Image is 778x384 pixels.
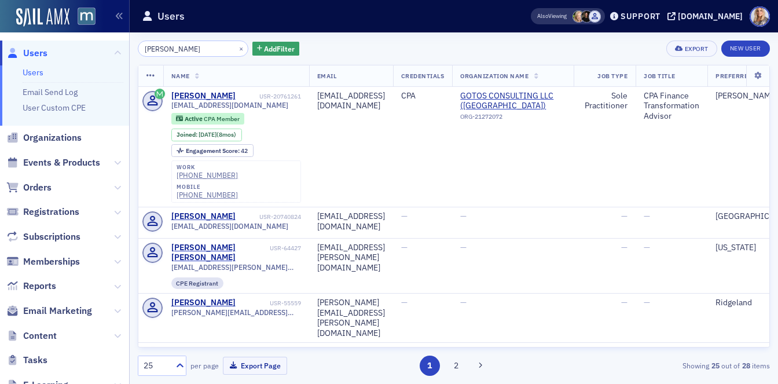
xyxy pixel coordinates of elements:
[460,242,467,253] span: —
[317,91,385,111] div: [EMAIL_ADDRESS][DOMAIN_NAME]
[420,356,440,376] button: 1
[460,113,566,125] div: ORG-21272072
[23,131,82,144] span: Organizations
[750,6,770,27] span: Profile
[237,93,301,100] div: USR-20761261
[23,156,100,169] span: Events & Products
[23,231,80,243] span: Subscriptions
[186,147,241,155] span: Engagement Score :
[666,41,717,57] button: Export
[237,213,301,221] div: USR-20740824
[190,360,219,371] label: per page
[401,242,408,253] span: —
[270,244,301,252] div: USR-64427
[6,181,52,194] a: Orders
[6,255,80,268] a: Memberships
[23,181,52,194] span: Orders
[581,10,593,23] span: Lauren McDonough
[644,211,650,221] span: —
[176,115,239,122] a: Active CPA Member
[644,72,675,80] span: Job Title
[6,131,82,144] a: Organizations
[573,10,585,23] span: Rebekah Olson
[177,171,238,180] a: [PHONE_NUMBER]
[177,191,238,199] a: [PHONE_NUMBER]
[144,360,169,372] div: 25
[177,164,238,171] div: work
[6,330,57,342] a: Content
[171,101,288,109] span: [EMAIL_ADDRESS][DOMAIN_NAME]
[171,72,190,80] span: Name
[177,184,238,191] div: mobile
[171,211,236,222] a: [PERSON_NAME]
[317,211,385,232] div: [EMAIL_ADDRESS][DOMAIN_NAME]
[138,41,248,57] input: Search…
[236,43,247,53] button: ×
[252,42,300,56] button: AddFilter
[23,305,92,317] span: Email Marketing
[740,360,752,371] strong: 28
[6,354,47,367] a: Tasks
[401,297,408,308] span: —
[186,148,248,154] div: 42
[317,243,385,273] div: [EMAIL_ADDRESS][PERSON_NAME][DOMAIN_NAME]
[721,41,770,57] a: New User
[171,91,236,101] a: [PERSON_NAME]
[621,242,627,253] span: —
[171,263,301,272] span: [EMAIL_ADDRESS][PERSON_NAME][DOMAIN_NAME]
[204,115,240,123] span: CPA Member
[23,87,78,97] a: Email Send Log
[709,360,721,371] strong: 25
[621,346,627,357] span: —
[171,144,254,157] div: Engagement Score: 42
[171,277,224,289] div: CPE Registrant
[6,47,47,60] a: Users
[223,357,287,375] button: Export Page
[23,103,86,113] a: User Custom CPE
[537,12,567,20] span: Viewing
[23,354,47,367] span: Tasks
[6,156,100,169] a: Events & Products
[644,242,650,253] span: —
[401,72,445,80] span: Credentials
[23,47,47,60] span: Users
[171,243,268,263] a: [PERSON_NAME] [PERSON_NAME]
[446,356,466,376] button: 2
[401,211,408,221] span: —
[644,91,699,122] div: CPA Finance Transformation Advisor
[621,297,627,308] span: —
[460,346,467,357] span: —
[157,9,185,23] h1: Users
[23,255,80,268] span: Memberships
[199,131,236,138] div: (8mos)
[460,91,566,111] a: GOTOS CONSULTING LLC ([GEOGRAPHIC_DATA])
[6,231,80,243] a: Subscriptions
[678,11,743,21] div: [DOMAIN_NAME]
[171,298,236,308] div: [PERSON_NAME]
[16,8,69,27] img: SailAMX
[317,72,337,80] span: Email
[6,206,79,218] a: Registrations
[78,8,96,25] img: SailAMX
[537,12,548,20] div: Also
[460,72,529,80] span: Organization Name
[401,346,408,357] span: —
[199,130,216,138] span: [DATE]
[6,280,56,292] a: Reports
[23,67,43,78] a: Users
[597,72,627,80] span: Job Type
[23,280,56,292] span: Reports
[177,131,199,138] span: Joined :
[460,91,566,111] span: GOTOS CONSULTING LLC (Bethesda)
[237,299,301,307] div: USR-55559
[264,43,295,54] span: Add Filter
[6,305,92,317] a: Email Marketing
[644,297,650,308] span: —
[69,8,96,27] a: View Homepage
[171,113,245,125] div: Active: Active: CPA Member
